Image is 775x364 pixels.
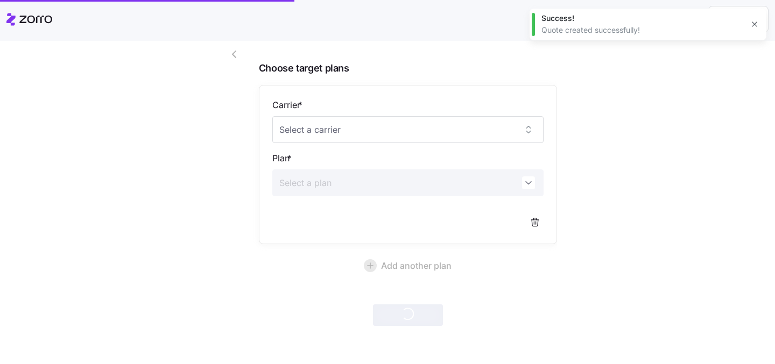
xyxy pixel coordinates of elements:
span: Choose target plans [259,61,557,76]
button: Add another plan [259,253,557,279]
input: Select a carrier [272,116,544,143]
label: Carrier [272,98,305,112]
div: Success! [541,13,743,24]
label: Plan [272,152,294,165]
div: Quote created successfully! [541,25,743,35]
span: Add another plan [381,259,452,272]
input: Select a plan [272,169,544,196]
svg: add icon [364,259,377,272]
